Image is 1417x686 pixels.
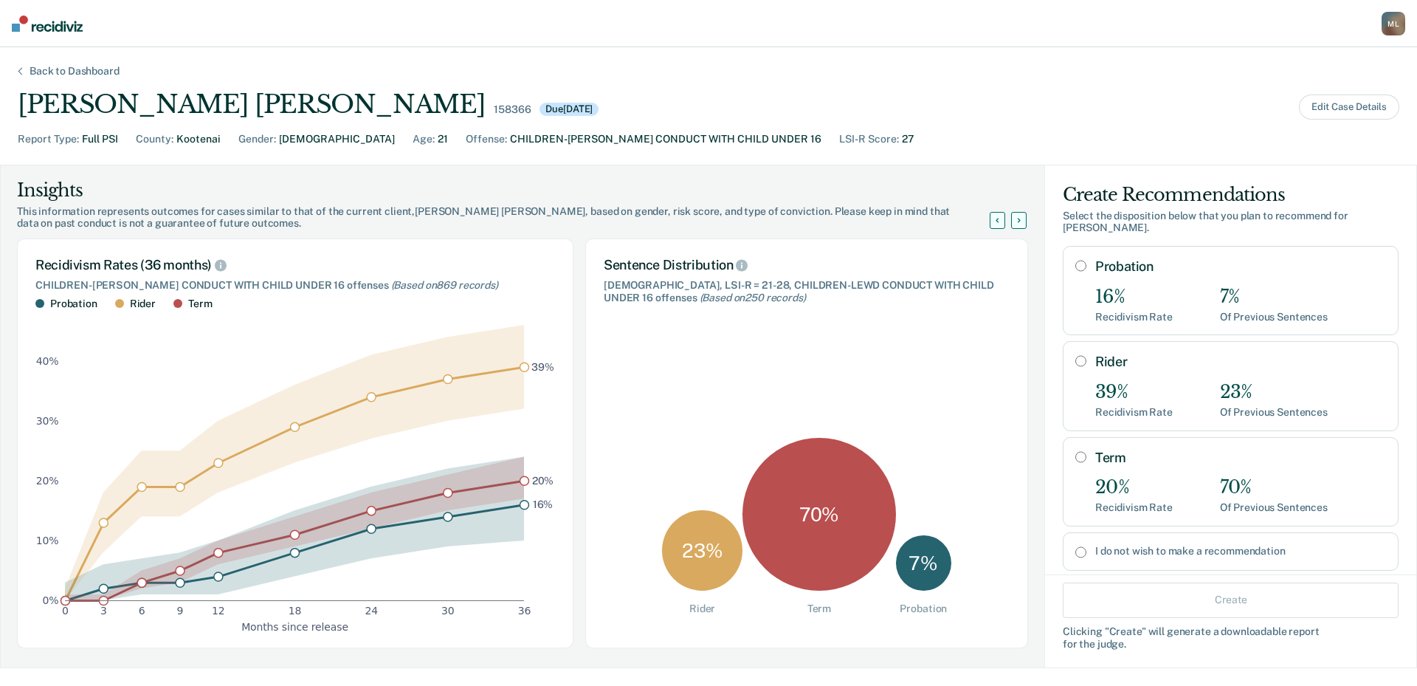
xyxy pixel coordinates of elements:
[689,603,715,615] div: Rider
[1095,450,1386,466] label: Term
[466,131,507,147] div: Offense :
[662,510,742,591] div: 23 %
[532,474,554,486] text: 20%
[1220,501,1328,514] div: Of Previous Sentences
[62,605,531,617] g: x-axis tick label
[18,89,485,120] div: [PERSON_NAME] [PERSON_NAME]
[65,325,524,600] g: area
[241,620,348,632] text: Months since release
[413,131,435,147] div: Age :
[36,535,59,546] text: 10%
[12,16,83,32] img: Recidiviz
[1095,354,1386,370] label: Rider
[62,605,69,617] text: 0
[139,605,145,617] text: 6
[1095,501,1173,514] div: Recidivism Rate
[136,131,173,147] div: County :
[807,603,831,615] div: Term
[1095,477,1173,498] div: 20%
[100,605,107,617] text: 3
[18,131,79,147] div: Report Type :
[510,131,821,147] div: CHILDREN-[PERSON_NAME] CONDUCT WITH CHILD UNDER 16
[1220,311,1328,323] div: Of Previous Sentences
[1095,311,1173,323] div: Recidivism Rate
[742,438,896,591] div: 70 %
[177,605,184,617] text: 9
[391,279,498,291] span: (Based on 869 records )
[604,257,1010,273] div: Sentence Distribution
[188,298,212,310] div: Term
[1382,12,1405,35] button: ML
[176,131,221,147] div: Kootenai
[896,535,951,591] div: 7 %
[17,205,1007,230] div: This information represents outcomes for cases similar to that of the current client, [PERSON_NAM...
[531,360,554,510] g: text
[35,279,555,292] div: CHILDREN-[PERSON_NAME] CONDUCT WITH CHILD UNDER 16 offenses
[533,498,554,510] text: 16%
[1299,95,1399,120] button: Edit Case Details
[900,603,947,615] div: Probation
[50,298,97,310] div: Probation
[1095,287,1173,308] div: 16%
[1220,406,1328,419] div: Of Previous Sentences
[130,298,156,310] div: Rider
[518,605,531,617] text: 36
[1220,287,1328,308] div: 7%
[1063,582,1399,617] button: Create
[289,605,302,617] text: 18
[35,257,555,273] div: Recidivism Rates (36 months)
[82,131,118,147] div: Full PSI
[441,605,455,617] text: 30
[1220,382,1328,403] div: 23%
[1095,258,1386,275] label: Probation
[241,620,348,632] g: x-axis label
[36,414,59,426] text: 30%
[36,354,59,366] text: 40%
[365,605,378,617] text: 24
[604,279,1010,304] div: [DEMOGRAPHIC_DATA], LSI-R = 21-28, CHILDREN-LEWD CONDUCT WITH CHILD UNDER 16 offenses
[494,103,531,116] div: 158366
[1382,12,1405,35] div: M L
[212,605,225,617] text: 12
[1063,183,1399,207] div: Create Recommendations
[531,360,554,372] text: 39%
[438,131,448,147] div: 21
[12,65,137,78] div: Back to Dashboard
[1063,625,1399,650] div: Clicking " Create " will generate a downloadable report for the judge.
[700,292,806,303] span: (Based on 250 records )
[238,131,276,147] div: Gender :
[539,103,599,116] div: Due [DATE]
[17,179,1007,202] div: Insights
[36,474,59,486] text: 20%
[1095,406,1173,419] div: Recidivism Rate
[1063,210,1399,235] div: Select the disposition below that you plan to recommend for [PERSON_NAME] .
[839,131,899,147] div: LSI-R Score :
[1095,382,1173,403] div: 39%
[36,354,59,606] g: y-axis tick label
[1220,477,1328,498] div: 70%
[1095,545,1386,558] label: I do not wish to make a recommendation
[43,594,59,606] text: 0%
[279,131,395,147] div: [DEMOGRAPHIC_DATA]
[902,131,914,147] div: 27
